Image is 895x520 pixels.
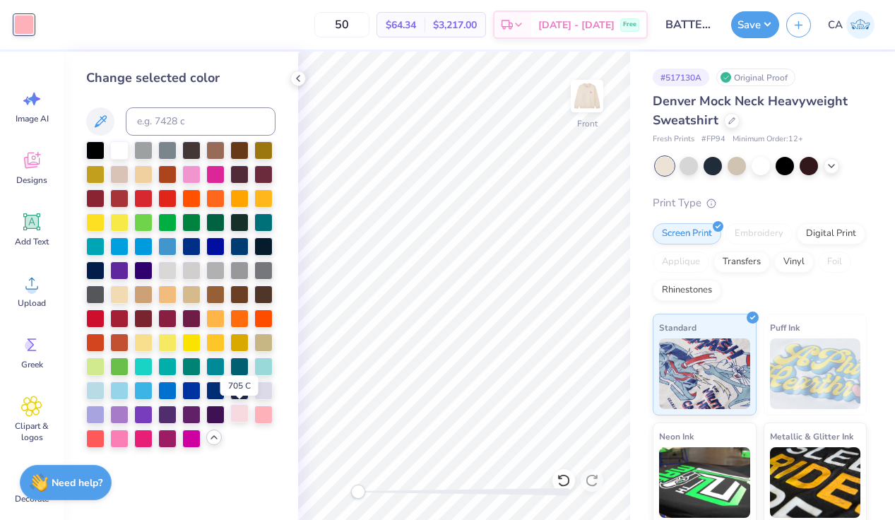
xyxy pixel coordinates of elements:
div: Screen Print [653,223,721,244]
span: Upload [18,297,46,309]
div: Digital Print [797,223,865,244]
div: 705 C [220,376,259,396]
span: Fresh Prints [653,134,694,146]
span: Designs [16,175,47,186]
span: $3,217.00 [433,18,477,32]
div: Front [577,117,598,130]
input: Untitled Design [655,11,724,39]
span: # FP94 [701,134,725,146]
span: [DATE] - [DATE] [538,18,615,32]
span: Minimum Order: 12 + [733,134,803,146]
span: $64.34 [386,18,416,32]
span: Free [623,20,636,30]
span: Greek [21,359,43,370]
div: Accessibility label [351,485,365,499]
span: Neon Ink [659,429,694,444]
div: Change selected color [86,69,275,88]
div: Transfers [713,252,770,273]
span: Clipart & logos [8,420,55,443]
button: Save [731,11,779,38]
div: Print Type [653,195,867,211]
span: Add Text [15,236,49,247]
img: Front [573,82,601,110]
div: # 517130A [653,69,709,86]
strong: Need help? [52,476,102,490]
img: Metallic & Glitter Ink [770,447,861,518]
img: Standard [659,338,750,409]
div: Foil [818,252,851,273]
span: Metallic & Glitter Ink [770,429,853,444]
span: Standard [659,320,697,335]
img: Puff Ink [770,338,861,409]
span: CA [828,17,843,33]
a: CA [822,11,881,39]
span: Puff Ink [770,320,800,335]
div: Applique [653,252,709,273]
div: Original Proof [716,69,795,86]
span: Denver Mock Neck Heavyweight Sweatshirt [653,93,848,129]
div: Vinyl [774,252,814,273]
img: Caitlyn Antman [846,11,875,39]
div: Embroidery [725,223,793,244]
input: e.g. 7428 c [126,107,275,136]
img: Neon Ink [659,447,750,518]
span: Image AI [16,113,49,124]
input: – – [314,12,369,37]
span: Decorate [15,493,49,504]
div: Rhinestones [653,280,721,301]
